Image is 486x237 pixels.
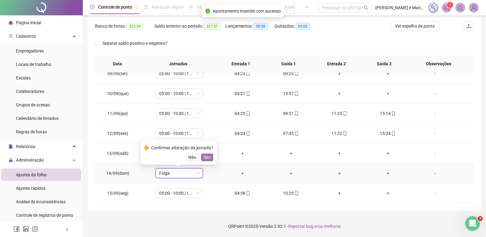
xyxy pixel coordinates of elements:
[417,170,453,177] div: -
[144,146,149,150] span: exclamation-circle
[408,55,469,72] th: Observações
[369,70,407,77] div: +
[294,131,299,136] span: mobile
[16,213,73,218] span: Controle de registros de ponto
[16,89,44,94] span: Colaboradores
[417,150,453,157] div: -
[16,20,41,25] span: Página inicial
[466,24,471,29] span: upload
[391,111,396,116] span: mobile
[294,191,299,195] span: mobile
[449,3,451,7] span: 1
[245,111,250,116] span: mobile
[369,190,407,197] div: +
[390,21,440,31] button: Ver espelho de ponto
[272,190,310,197] div: 10:25
[151,144,213,151] div: Confirmar alteração da jornada?
[342,111,347,116] span: mobile
[159,69,199,78] span: 05:00 - 10:00 | 12:00 - 14:20
[213,8,281,14] span: Apontamento inserido com sucesso
[95,55,140,72] th: Data
[159,189,199,198] span: 05:00 - 10:00 | 12:00 - 14:20
[9,21,13,25] span: home
[320,110,359,117] div: 11:25
[217,55,265,72] th: Entrada 1
[469,3,478,12] img: 80235
[369,110,407,117] div: 15:14
[447,2,453,8] sup: 1
[107,111,128,116] span: 11/09(qui)
[320,170,359,177] div: +
[225,23,274,30] div: Lançamentos:
[223,130,262,137] div: 04:24
[391,131,396,136] span: mobile
[16,199,66,204] span: Análise de inconsistências
[375,4,425,11] span: [PERSON_NAME] e Mariana alimentação ltda
[369,90,407,97] div: +
[417,90,453,97] div: -
[272,130,310,137] div: 07:43
[100,40,170,47] span: Separar saldo positivo e negativo?
[204,23,220,30] span: 321:57
[98,5,132,10] span: Controle de ponto
[259,224,273,229] span: Versão
[205,9,210,13] span: check-circle
[9,34,13,38] span: user-add
[369,150,407,157] div: +
[320,130,359,137] div: 11:22
[320,190,359,197] div: +
[159,129,199,138] span: 05:00 - 10:00 | 12:00 - 14:20
[159,109,199,118] span: 05:00 - 10:00 | 12:00 - 14:20
[241,5,265,10] span: Painel do DP
[245,131,250,136] span: mobile
[95,23,154,30] div: Banco de horas:
[154,23,225,30] div: Saldo anterior ao período:
[16,48,44,53] span: Empregadores
[16,34,36,39] span: Cadastros
[465,216,480,231] iframe: Intercom live chat
[417,130,453,137] div: -
[107,131,128,136] span: 12/09(sex)
[312,55,360,72] th: Entrada 2
[272,90,310,97] div: 15:57
[342,131,347,136] span: mobile
[272,150,310,157] div: +
[272,70,310,77] div: 09:25
[23,226,29,232] span: linkedin
[223,110,262,117] div: 04:25
[272,110,310,117] div: 09:51
[32,226,38,232] span: instagram
[16,129,47,134] span: Regras de horas
[417,110,453,117] div: -
[294,91,299,96] span: mobile
[16,186,45,191] span: Ajustes rápidos
[413,60,464,67] span: Observações
[223,150,262,157] div: +
[364,6,368,10] span: search
[152,5,183,10] span: Admissão digital
[288,224,341,229] span: Reportar bug e/ou melhoria
[395,23,435,29] span: Ver espelho de ponto
[294,111,299,116] span: mobile
[478,216,483,221] span: 3
[197,5,228,10] span: Gestão de férias
[320,150,359,157] div: +
[430,4,437,11] img: sparkle-icon.fc2bf0ac1784a2077858766a79e2daf3.svg
[16,116,59,121] span: Calendário de feriados
[223,190,262,197] div: 04:38
[294,71,299,76] span: mobile
[457,5,463,10] span: bell
[16,62,51,67] span: Locais de trabalho
[16,158,44,162] span: Administração
[272,170,310,177] div: +
[135,6,138,9] span: pushpin
[417,190,453,197] div: -
[274,23,322,30] div: Quitações:
[204,154,211,161] span: Sim
[9,158,13,162] span: lock
[245,71,250,76] span: mobile
[16,172,47,177] span: Ajustes da folha
[320,90,359,97] div: +
[223,90,262,97] div: 04:21
[201,154,213,161] button: Sim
